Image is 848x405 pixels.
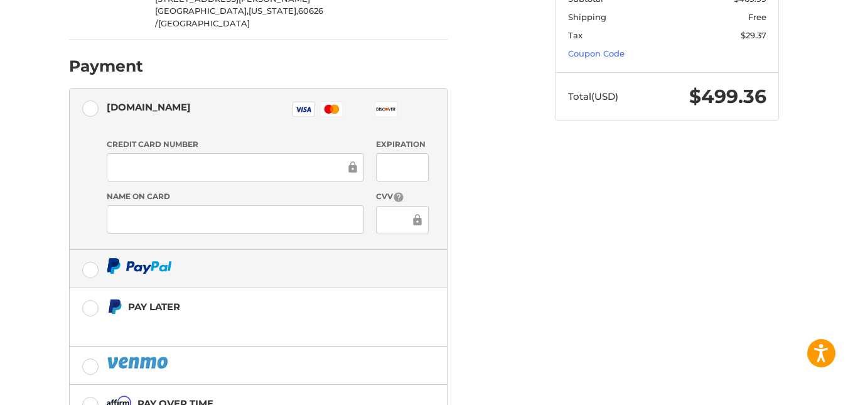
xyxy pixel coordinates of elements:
span: [GEOGRAPHIC_DATA], [155,6,249,16]
div: Pay Later [128,296,368,317]
div: [DOMAIN_NAME] [107,97,191,117]
label: Name on Card [107,191,364,202]
img: PayPal icon [107,355,171,370]
label: Credit Card Number [107,139,364,150]
img: Pay Later icon [107,299,122,315]
span: $29.37 [741,30,766,40]
img: PayPal icon [107,258,172,274]
span: 60626 / [155,6,323,28]
span: Shipping [568,12,606,22]
span: $499.36 [689,85,766,108]
label: CVV [376,191,428,203]
span: Tax [568,30,582,40]
h2: Payment [69,57,143,76]
span: Free [748,12,766,22]
span: Total (USD) [568,90,618,102]
span: [US_STATE], [249,6,298,16]
span: [GEOGRAPHIC_DATA] [158,18,250,28]
label: Expiration [376,139,428,150]
a: Coupon Code [568,48,625,58]
iframe: PayPal Message 1 [107,320,369,331]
